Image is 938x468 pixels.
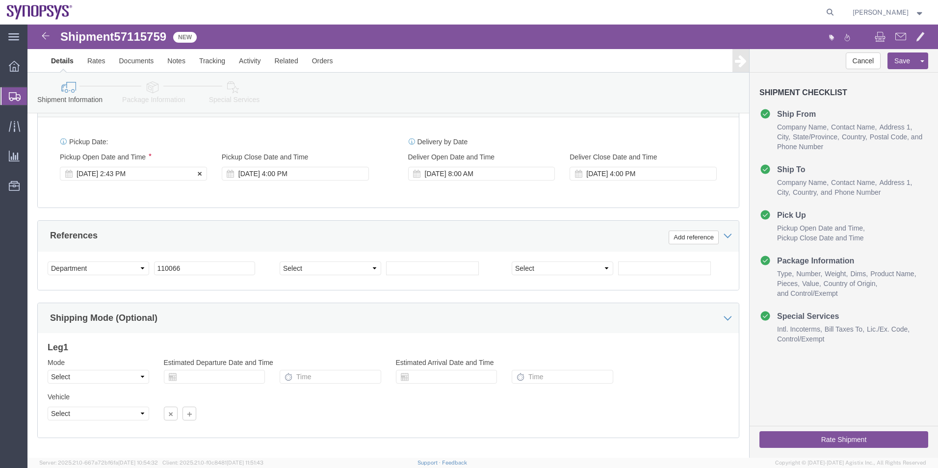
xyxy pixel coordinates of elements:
span: Kaelen O'Connor [853,7,909,18]
span: [DATE] 11:51:43 [227,460,263,466]
button: [PERSON_NAME] [852,6,925,18]
span: Server: 2025.21.0-667a72bf6fa [39,460,158,466]
iframe: FS Legacy Container [27,25,938,458]
span: Client: 2025.21.0-f0c8481 [162,460,263,466]
span: Copyright © [DATE]-[DATE] Agistix Inc., All Rights Reserved [775,459,926,467]
a: Support [417,460,442,466]
span: [DATE] 10:54:32 [118,460,158,466]
img: logo [7,5,73,20]
a: Feedback [442,460,467,466]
